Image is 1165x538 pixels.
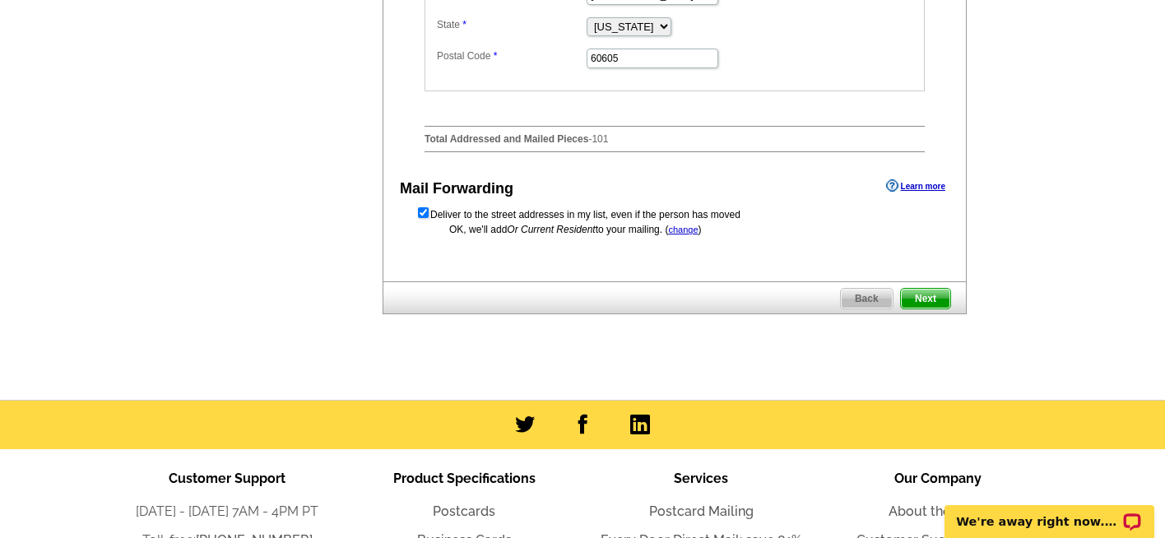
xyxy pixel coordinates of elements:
[437,17,585,32] label: State
[416,206,933,222] form: Deliver to the street addresses in my list, even if the person has moved
[169,471,285,486] span: Customer Support
[433,503,495,519] a: Postcards
[901,289,950,308] span: Next
[592,133,608,145] span: 101
[437,49,585,63] label: Postal Code
[109,502,346,522] li: [DATE] - [DATE] 7AM - 4PM PT
[934,486,1165,538] iframe: LiveChat chat widget
[425,133,588,145] strong: Total Addressed and Mailed Pieces
[649,503,754,519] a: Postcard Mailing
[400,178,513,200] div: Mail Forwarding
[416,222,933,237] div: OK, we'll add to your mailing. ( )
[507,224,595,235] span: Or Current Resident
[393,471,536,486] span: Product Specifications
[840,288,893,309] a: Back
[886,179,945,192] a: Learn more
[894,471,982,486] span: Our Company
[889,503,987,519] a: About the Team
[841,289,893,308] span: Back
[668,225,698,234] a: change
[674,471,728,486] span: Services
